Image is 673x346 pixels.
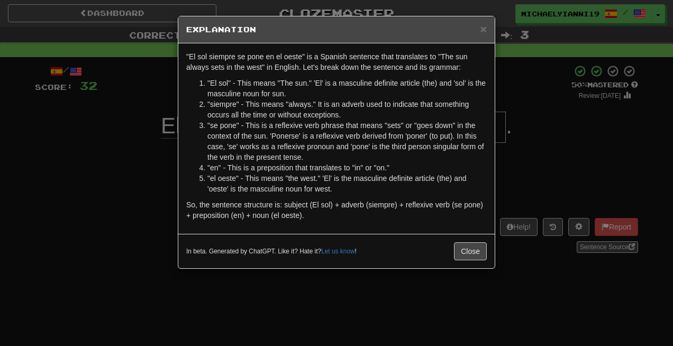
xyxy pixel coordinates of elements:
[321,248,354,255] a: Let us know
[207,99,487,120] li: "siempre" - This means "always." It is an adverb used to indicate that something occurs all the t...
[186,247,357,256] small: In beta. Generated by ChatGPT. Like it? Hate it? !
[454,242,487,260] button: Close
[207,173,487,194] li: "el oeste" - This means "the west." 'El' is the masculine definite article (the) and 'oeste' is t...
[207,120,487,162] li: "se pone" - This is a reflexive verb phrase that means "sets" or "goes down" in the context of th...
[186,24,487,35] h5: Explanation
[186,51,487,72] p: "El sol siempre se pone en el oeste" is a Spanish sentence that translates to "The sun always set...
[480,23,487,35] span: ×
[207,78,487,99] li: "El sol" - This means "The sun." 'El' is a masculine definite article (the) and 'sol' is the masc...
[186,199,487,221] p: So, the sentence structure is: subject (El sol) + adverb (siempre) + reflexive verb (se pone) + p...
[207,162,487,173] li: "en" - This is a preposition that translates to "in" or "on."
[480,23,487,34] button: Close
